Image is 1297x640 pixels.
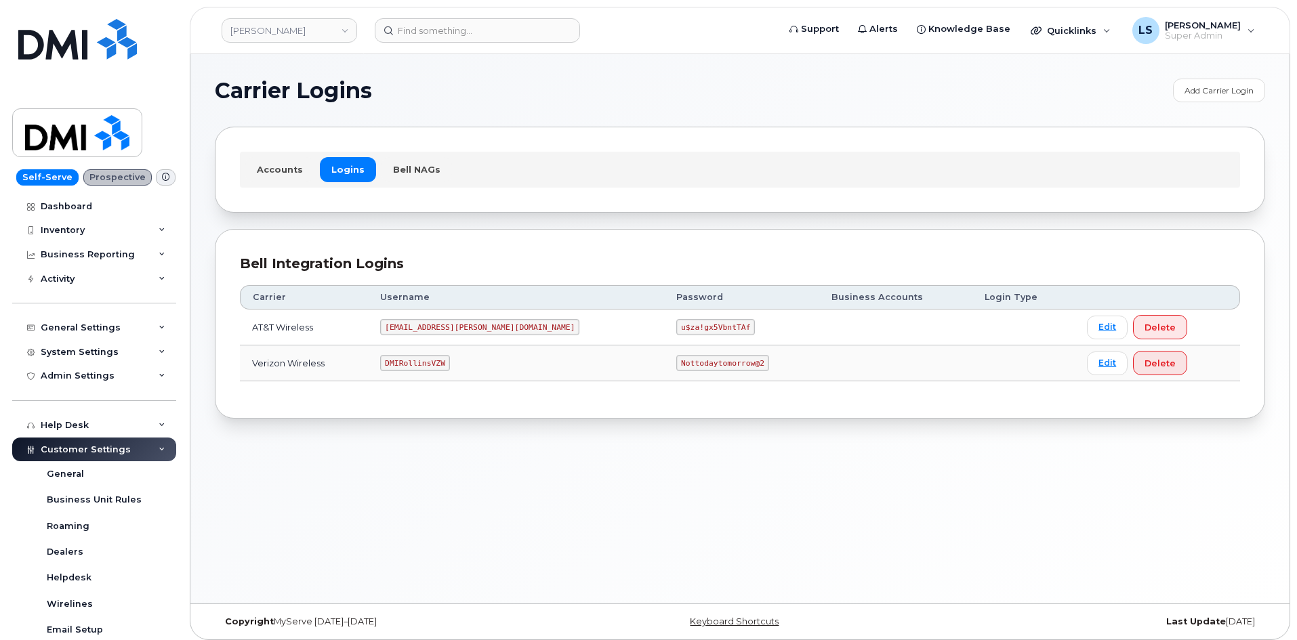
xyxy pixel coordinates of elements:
[1173,79,1265,102] a: Add Carrier Login
[1133,315,1187,339] button: Delete
[382,157,452,182] a: Bell NAGs
[819,285,973,310] th: Business Accounts
[215,616,565,627] div: MyServe [DATE]–[DATE]
[368,285,664,310] th: Username
[225,616,274,626] strong: Copyright
[240,254,1240,274] div: Bell Integration Logins
[676,355,768,371] code: Nottodaytomorrow@2
[915,616,1265,627] div: [DATE]
[972,285,1075,310] th: Login Type
[245,157,314,182] a: Accounts
[320,157,376,182] a: Logins
[690,616,779,626] a: Keyboard Shortcuts
[240,310,368,345] td: AT&T Wireless
[1087,316,1128,339] a: Edit
[240,345,368,381] td: Verizon Wireless
[240,285,368,310] th: Carrier
[1145,357,1176,370] span: Delete
[1087,351,1128,375] a: Edit
[664,285,819,310] th: Password
[380,319,579,335] code: [EMAIL_ADDRESS][PERSON_NAME][DOMAIN_NAME]
[380,355,449,371] code: DMIRollinsVZW
[1145,321,1176,334] span: Delete
[676,319,755,335] code: u$za!gx5VbntTAf
[1133,351,1187,375] button: Delete
[1166,616,1226,626] strong: Last Update
[215,81,372,101] span: Carrier Logins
